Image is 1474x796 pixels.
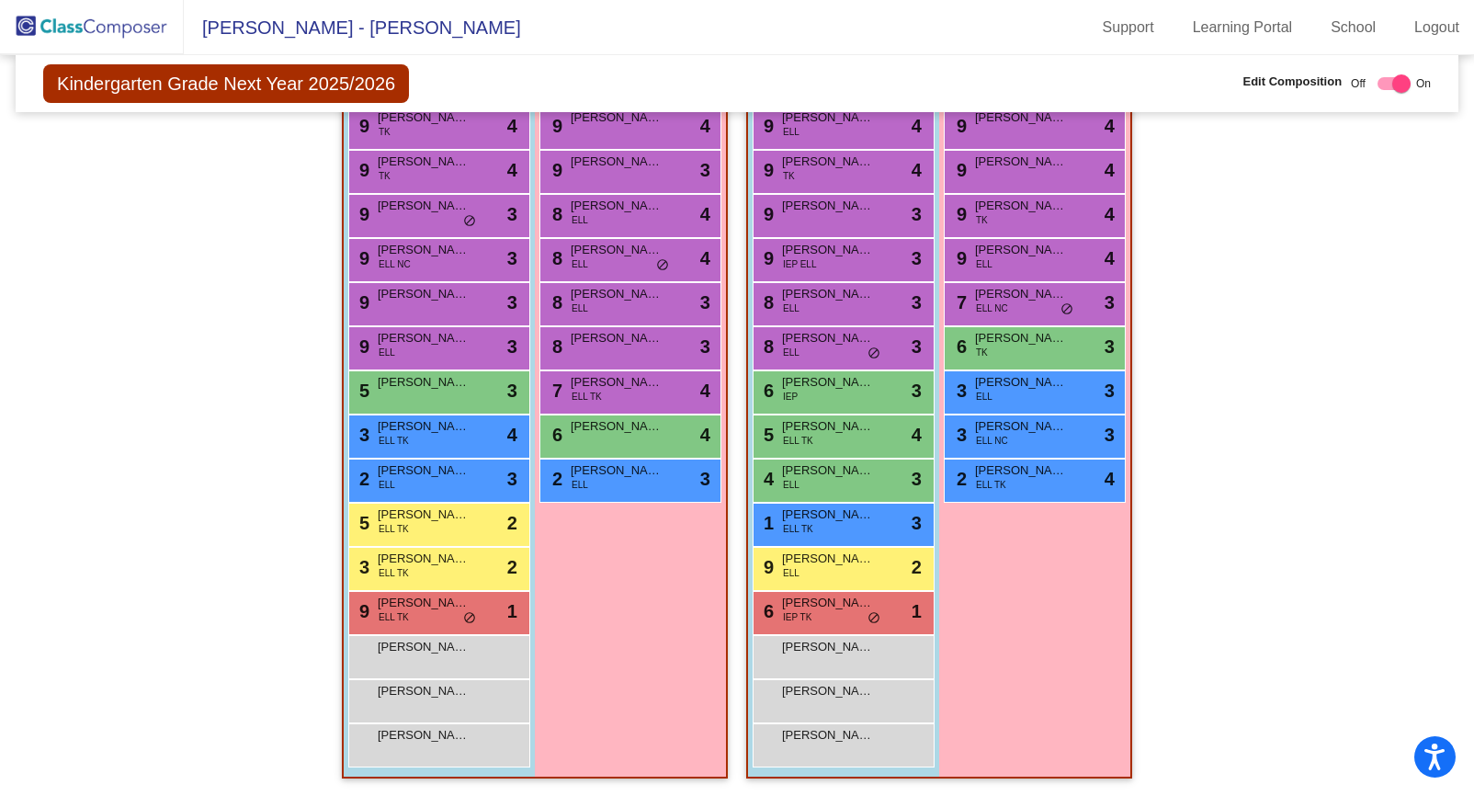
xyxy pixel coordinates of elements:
[548,469,562,489] span: 2
[1242,73,1342,91] span: Edit Composition
[976,346,988,359] span: TK
[1178,13,1308,42] a: Learning Portal
[759,381,774,401] span: 6
[571,285,663,303] span: [PERSON_NAME]
[571,108,663,127] span: [PERSON_NAME]
[700,200,710,228] span: 4
[783,434,813,448] span: ELL TK
[783,125,799,139] span: ELL
[1105,377,1115,404] span: 3
[782,241,874,259] span: [PERSON_NAME]
[378,550,470,568] span: [PERSON_NAME]
[378,108,470,127] span: [PERSON_NAME]
[379,257,411,271] span: ELL NC
[378,373,470,392] span: [PERSON_NAME]
[463,611,476,626] span: do_not_disturb_alt
[952,381,967,401] span: 3
[782,417,874,436] span: [PERSON_NAME]
[700,333,710,360] span: 3
[1400,13,1474,42] a: Logout
[782,594,874,612] span: [PERSON_NAME]
[759,116,774,136] span: 9
[782,682,874,700] span: [PERSON_NAME]
[1105,244,1115,272] span: 4
[759,557,774,577] span: 9
[1351,75,1366,92] span: Off
[571,241,663,259] span: [PERSON_NAME]
[571,153,663,171] span: [PERSON_NAME]
[355,336,369,357] span: 9
[571,417,663,436] span: [PERSON_NAME]
[976,301,1008,315] span: ELL NC
[952,469,967,489] span: 2
[912,465,922,493] span: 3
[571,461,663,480] span: [PERSON_NAME]
[912,333,922,360] span: 3
[782,153,874,171] span: [PERSON_NAME]
[782,726,874,745] span: [PERSON_NAME]
[912,509,922,537] span: 3
[912,244,922,272] span: 3
[759,160,774,180] span: 9
[952,425,967,445] span: 3
[507,244,517,272] span: 3
[782,550,874,568] span: [PERSON_NAME] [PERSON_NAME]
[355,601,369,621] span: 9
[355,557,369,577] span: 3
[378,461,470,480] span: [PERSON_NAME]
[1060,302,1073,317] span: do_not_disturb_alt
[975,153,1067,171] span: [PERSON_NAME]
[867,611,880,626] span: do_not_disturb_alt
[1105,421,1115,449] span: 3
[783,610,811,624] span: IEP TK
[184,13,521,42] span: [PERSON_NAME] - [PERSON_NAME]
[912,421,922,449] span: 4
[507,333,517,360] span: 3
[867,347,880,361] span: do_not_disturb_alt
[43,64,409,103] span: Kindergarten Grade Next Year 2025/2026
[912,553,922,581] span: 2
[355,381,369,401] span: 5
[507,597,517,625] span: 1
[355,425,369,445] span: 3
[1105,112,1115,140] span: 4
[355,204,369,224] span: 9
[507,289,517,316] span: 3
[507,156,517,184] span: 4
[759,513,774,533] span: 1
[700,465,710,493] span: 3
[507,200,517,228] span: 3
[976,390,992,404] span: ELL
[952,204,967,224] span: 9
[952,116,967,136] span: 9
[548,336,562,357] span: 8
[783,257,817,271] span: IEP ELL
[378,329,470,347] span: [PERSON_NAME] [PERSON_NAME]
[379,566,409,580] span: ELL TK
[976,257,992,271] span: ELL
[912,112,922,140] span: 4
[378,506,470,524] span: [PERSON_NAME]
[507,553,517,581] span: 2
[759,425,774,445] span: 5
[975,373,1067,392] span: [PERSON_NAME]
[783,522,813,536] span: ELL TK
[1088,13,1169,42] a: Support
[1105,465,1115,493] span: 4
[782,506,874,524] span: [PERSON_NAME]
[976,478,1006,492] span: ELL TK
[975,329,1067,347] span: [PERSON_NAME]
[548,204,562,224] span: 8
[379,346,395,359] span: ELL
[975,108,1067,127] span: [PERSON_NAME]
[1316,13,1390,42] a: School
[379,169,391,183] span: TK
[507,509,517,537] span: 2
[507,112,517,140] span: 4
[571,329,663,347] span: [PERSON_NAME]
[700,244,710,272] span: 4
[571,373,663,392] span: [PERSON_NAME]
[783,566,799,580] span: ELL
[782,197,874,215] span: [PERSON_NAME] Ball
[378,726,470,745] span: [PERSON_NAME]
